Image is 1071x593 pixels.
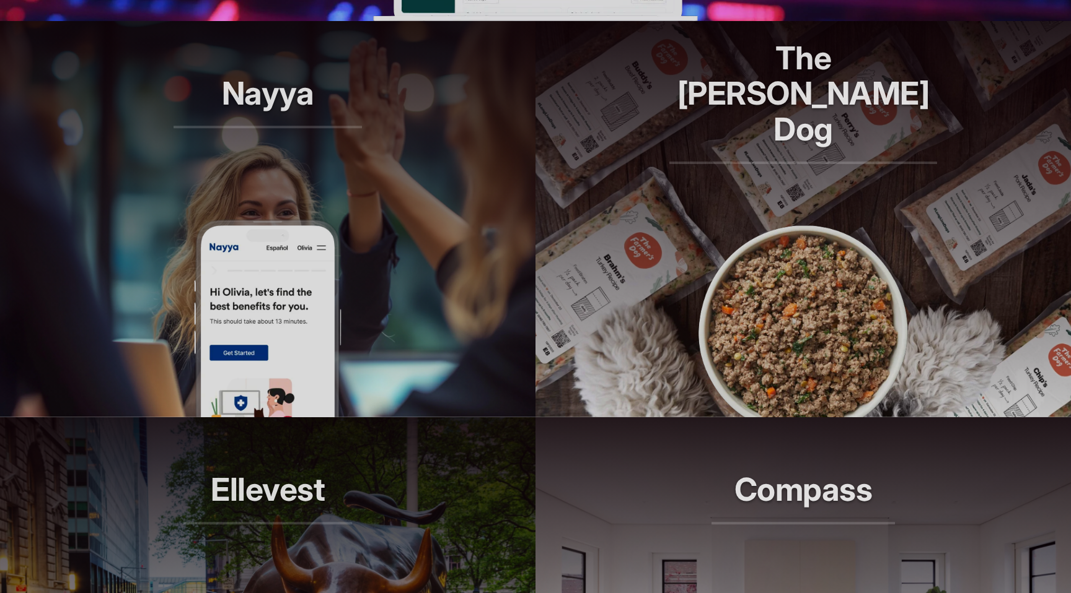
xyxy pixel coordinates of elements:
[692,219,915,417] img: adonis work sample
[183,472,353,524] h2: Ellevest
[669,40,937,164] h2: The [PERSON_NAME] Dog
[712,472,895,524] h2: Compass
[193,219,342,417] img: adonis work sample
[174,76,362,128] h2: Nayya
